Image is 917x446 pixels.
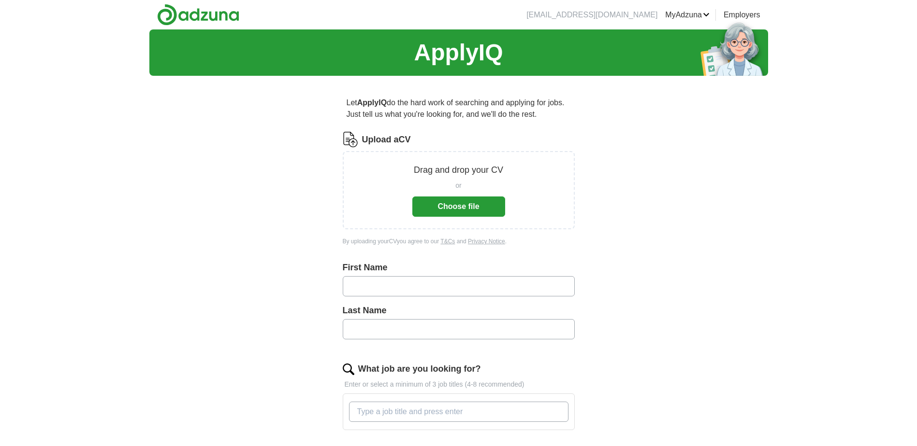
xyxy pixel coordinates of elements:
[357,98,387,107] strong: ApplyIQ
[157,4,239,26] img: Adzuna logo
[362,133,411,146] label: Upload a CV
[526,9,657,21] li: [EMAIL_ADDRESS][DOMAIN_NAME]
[455,181,461,191] span: or
[343,379,575,390] p: Enter or select a minimum of 3 job titles (4-8 recommended)
[349,402,568,422] input: Type a job title and press enter
[343,93,575,124] p: Let do the hard work of searching and applying for jobs. Just tell us what you're looking for, an...
[724,9,760,21] a: Employers
[414,164,503,177] p: Drag and drop your CV
[412,196,505,217] button: Choose file
[343,363,354,375] img: search.png
[440,238,455,245] a: T&Cs
[414,35,503,70] h1: ApplyIQ
[343,304,575,317] label: Last Name
[343,237,575,246] div: By uploading your CV you agree to our and .
[343,261,575,274] label: First Name
[358,362,481,376] label: What job are you looking for?
[665,9,710,21] a: MyAdzuna
[468,238,505,245] a: Privacy Notice
[343,132,358,147] img: CV Icon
